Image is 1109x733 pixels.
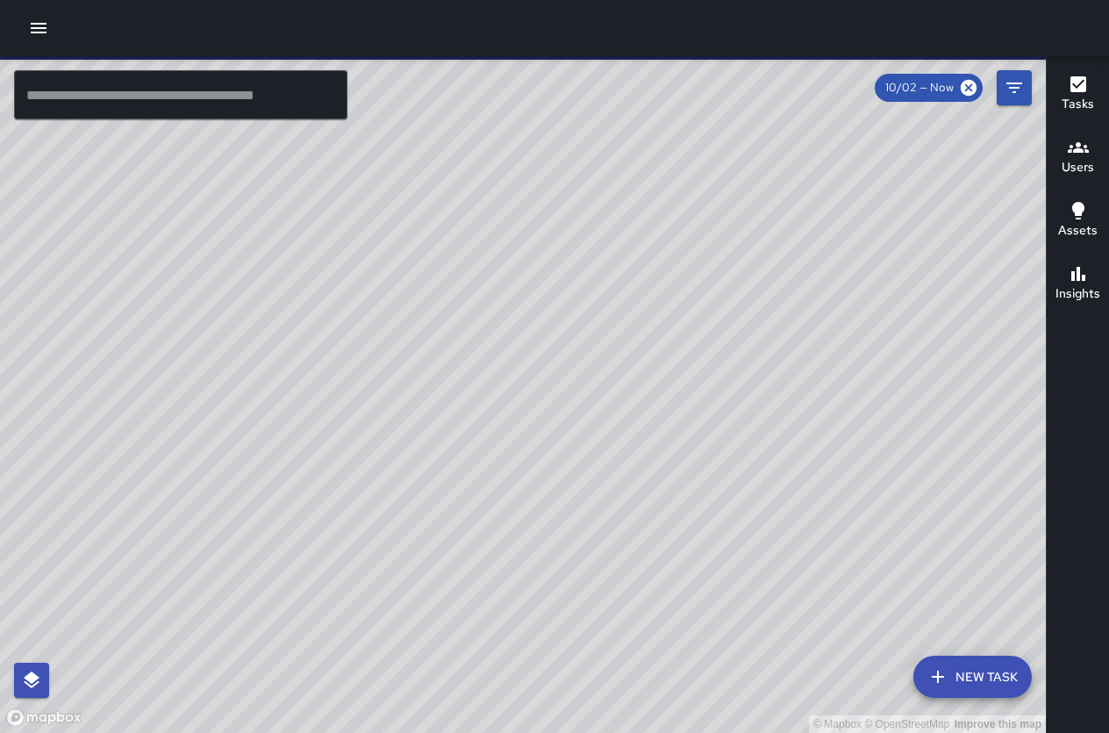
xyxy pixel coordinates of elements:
h6: Assets [1058,221,1098,241]
span: 10/02 — Now [875,79,964,97]
button: Users [1047,126,1109,190]
button: Tasks [1047,63,1109,126]
h6: Tasks [1062,95,1094,114]
h6: Insights [1055,284,1100,304]
div: 10/02 — Now [875,74,983,102]
button: New Task [913,656,1032,698]
button: Insights [1047,253,1109,316]
button: Assets [1047,190,1109,253]
h6: Users [1062,158,1094,177]
button: Filters [997,70,1032,105]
